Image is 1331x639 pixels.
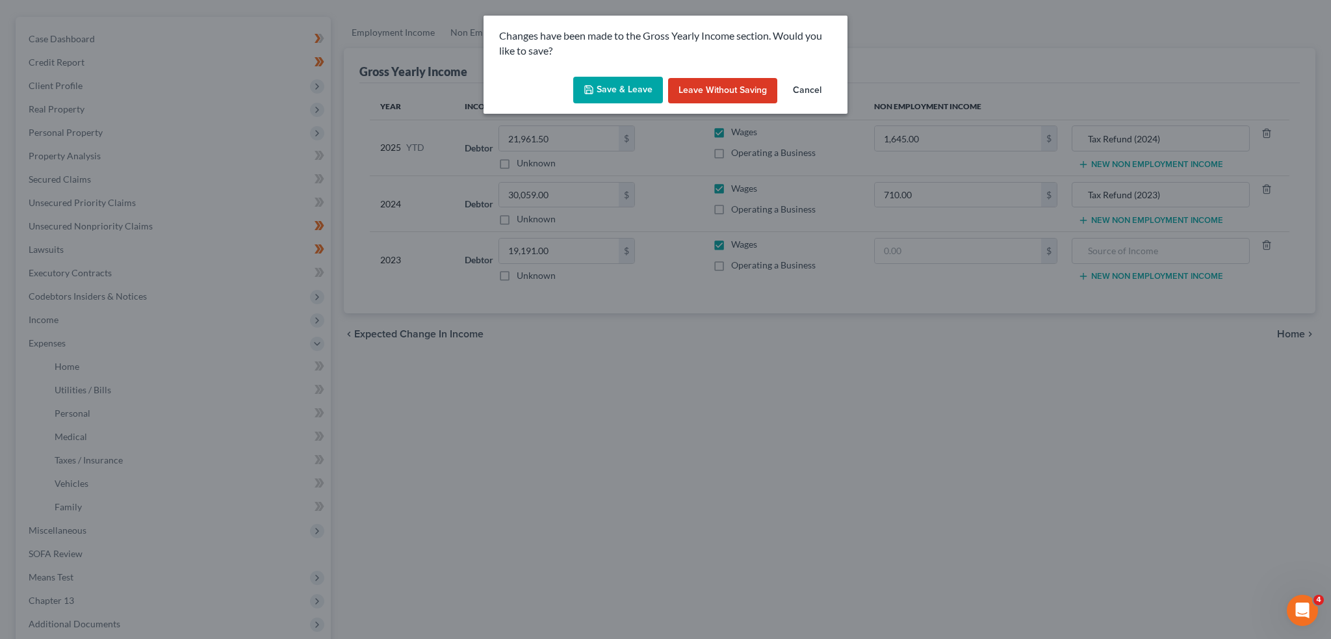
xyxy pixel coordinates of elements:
[668,78,777,104] button: Leave without Saving
[499,29,832,59] p: Changes have been made to the Gross Yearly Income section. Would you like to save?
[1287,595,1318,626] iframe: Intercom live chat
[573,77,663,104] button: Save & Leave
[782,78,832,104] button: Cancel
[1313,595,1324,605] span: 4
